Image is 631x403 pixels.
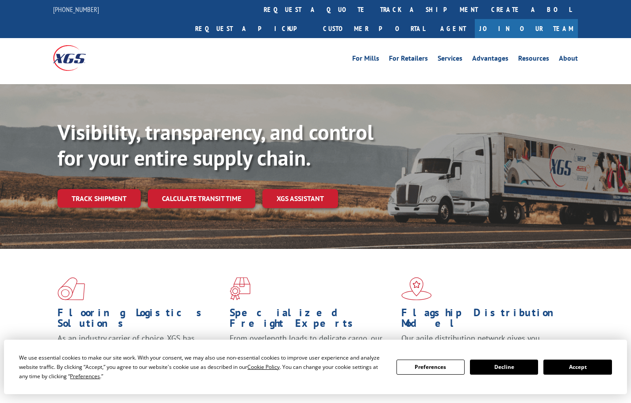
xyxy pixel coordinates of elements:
span: Our agile distribution network gives you nationwide inventory management on demand. [401,333,564,354]
button: Decline [470,360,538,375]
a: Request a pickup [189,19,316,38]
a: For Mills [352,55,379,65]
div: We use essential cookies to make our site work. With your consent, we may also use non-essential ... [19,353,385,381]
a: Advantages [472,55,508,65]
a: [PHONE_NUMBER] [53,5,99,14]
p: From overlength loads to delicate cargo, our experienced staff knows the best way to move your fr... [230,333,395,372]
b: Visibility, transparency, and control for your entire supply chain. [58,118,373,171]
h1: Flagship Distribution Model [401,307,567,333]
span: As an industry carrier of choice, XGS has brought innovation and dedication to flooring logistics... [58,333,217,364]
a: XGS ASSISTANT [262,189,338,208]
a: Join Our Team [475,19,578,38]
a: Services [438,55,462,65]
img: xgs-icon-flagship-distribution-model-red [401,277,432,300]
img: xgs-icon-focused-on-flooring-red [230,277,250,300]
a: Calculate transit time [148,189,255,208]
h1: Flooring Logistics Solutions [58,307,223,333]
button: Accept [543,360,612,375]
a: Customer Portal [316,19,431,38]
a: Track shipment [58,189,141,208]
button: Preferences [396,360,465,375]
a: Resources [518,55,549,65]
a: About [559,55,578,65]
span: Cookie Policy [247,363,280,371]
a: For Retailers [389,55,428,65]
a: Agent [431,19,475,38]
img: xgs-icon-total-supply-chain-intelligence-red [58,277,85,300]
span: Preferences [70,372,100,380]
h1: Specialized Freight Experts [230,307,395,333]
div: Cookie Consent Prompt [4,340,627,394]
